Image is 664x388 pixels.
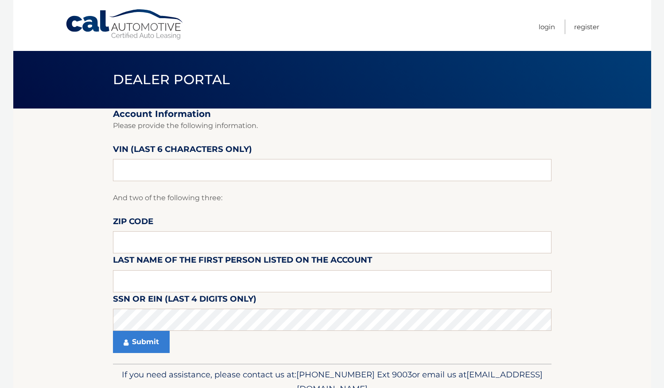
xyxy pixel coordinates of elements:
span: [PHONE_NUMBER] Ext 9003 [296,369,412,380]
p: And two of the following three: [113,192,551,204]
h2: Account Information [113,109,551,120]
label: VIN (last 6 characters only) [113,143,252,159]
label: Zip Code [113,215,153,231]
a: Login [539,19,555,34]
label: SSN or EIN (last 4 digits only) [113,292,256,309]
button: Submit [113,331,170,353]
span: Dealer Portal [113,71,230,88]
a: Cal Automotive [65,9,185,40]
p: Please provide the following information. [113,120,551,132]
a: Register [574,19,599,34]
label: Last Name of the first person listed on the account [113,253,372,270]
